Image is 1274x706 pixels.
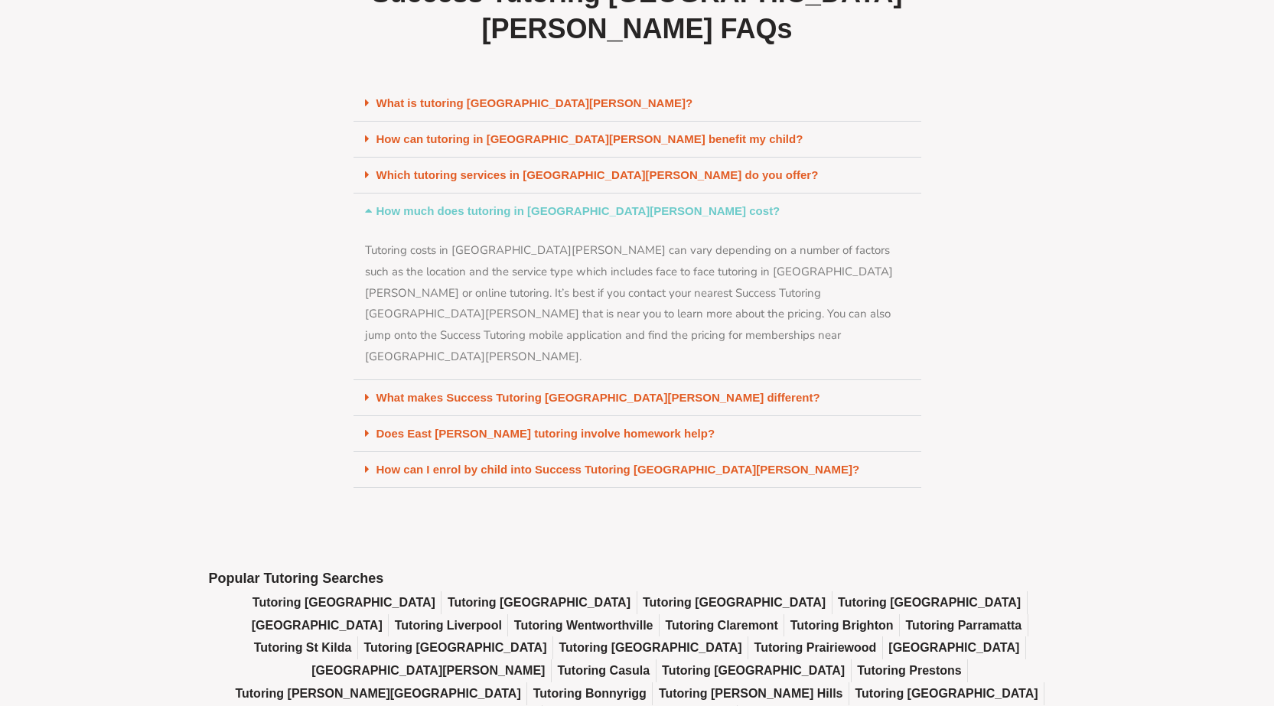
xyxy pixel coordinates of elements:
[253,591,435,614] a: Tutoring [GEOGRAPHIC_DATA]
[354,158,921,194] div: Which tutoring services in [GEOGRAPHIC_DATA][PERSON_NAME] do you offer?
[354,416,921,452] div: Does East [PERSON_NAME] tutoring involve homework help?
[376,96,693,109] a: What is tutoring [GEOGRAPHIC_DATA][PERSON_NAME]?
[557,659,650,682] a: Tutoring Casula
[376,463,860,476] a: How can I enrol by child into Success Tutoring [GEOGRAPHIC_DATA][PERSON_NAME]?
[395,614,502,637] a: Tutoring Liverpool
[235,682,520,705] a: Tutoring [PERSON_NAME][GEOGRAPHIC_DATA]
[376,204,780,217] a: How much does tutoring in [GEOGRAPHIC_DATA][PERSON_NAME] cost?
[252,614,383,637] a: [GEOGRAPHIC_DATA]
[533,682,647,705] a: Tutoring Bonnyrigg
[448,591,630,614] a: Tutoring [GEOGRAPHIC_DATA]
[363,636,546,659] a: Tutoring [GEOGRAPHIC_DATA]
[376,132,803,145] a: How can tutoring in [GEOGRAPHIC_DATA][PERSON_NAME] benefit my child?
[376,391,820,404] a: What makes Success Tutoring [GEOGRAPHIC_DATA][PERSON_NAME] different?
[354,229,921,380] div: How much does tutoring in [GEOGRAPHIC_DATA][PERSON_NAME] cost?
[354,86,921,122] div: What is tutoring [GEOGRAPHIC_DATA][PERSON_NAME]?
[643,591,826,614] a: Tutoring [GEOGRAPHIC_DATA]
[209,570,1066,587] h2: Popular Tutoring Searches
[376,168,819,181] a: Which tutoring services in [GEOGRAPHIC_DATA][PERSON_NAME] do you offer?
[943,541,1274,706] iframe: Chat Widget
[838,591,1021,614] a: Tutoring [GEOGRAPHIC_DATA]
[906,614,1022,637] a: Tutoring Parramatta
[559,636,742,659] a: Tutoring [GEOGRAPHIC_DATA]
[354,452,921,488] div: How can I enrol by child into Success Tutoring [GEOGRAPHIC_DATA][PERSON_NAME]?
[354,122,921,158] div: How can tutoring in [GEOGRAPHIC_DATA][PERSON_NAME] benefit my child?
[354,194,921,229] div: How much does tutoring in [GEOGRAPHIC_DATA][PERSON_NAME] cost?
[254,636,352,659] a: Tutoring St Kilda
[354,380,921,416] div: What makes Success Tutoring [GEOGRAPHIC_DATA][PERSON_NAME] different?
[311,659,545,682] a: [GEOGRAPHIC_DATA][PERSON_NAME]
[888,636,1019,659] a: [GEOGRAPHIC_DATA]
[857,659,962,682] a: Tutoring Prestons
[659,682,843,705] a: Tutoring [PERSON_NAME] Hills
[665,614,777,637] a: Tutoring Claremont
[662,659,845,682] a: Tutoring [GEOGRAPHIC_DATA]
[790,614,894,637] a: Tutoring Brighton
[376,427,715,440] a: Does East [PERSON_NAME] tutoring involve homework help?
[754,636,877,659] a: Tutoring Prairiewood
[514,614,653,637] a: Tutoring Wentworthville
[855,682,1038,705] a: Tutoring [GEOGRAPHIC_DATA]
